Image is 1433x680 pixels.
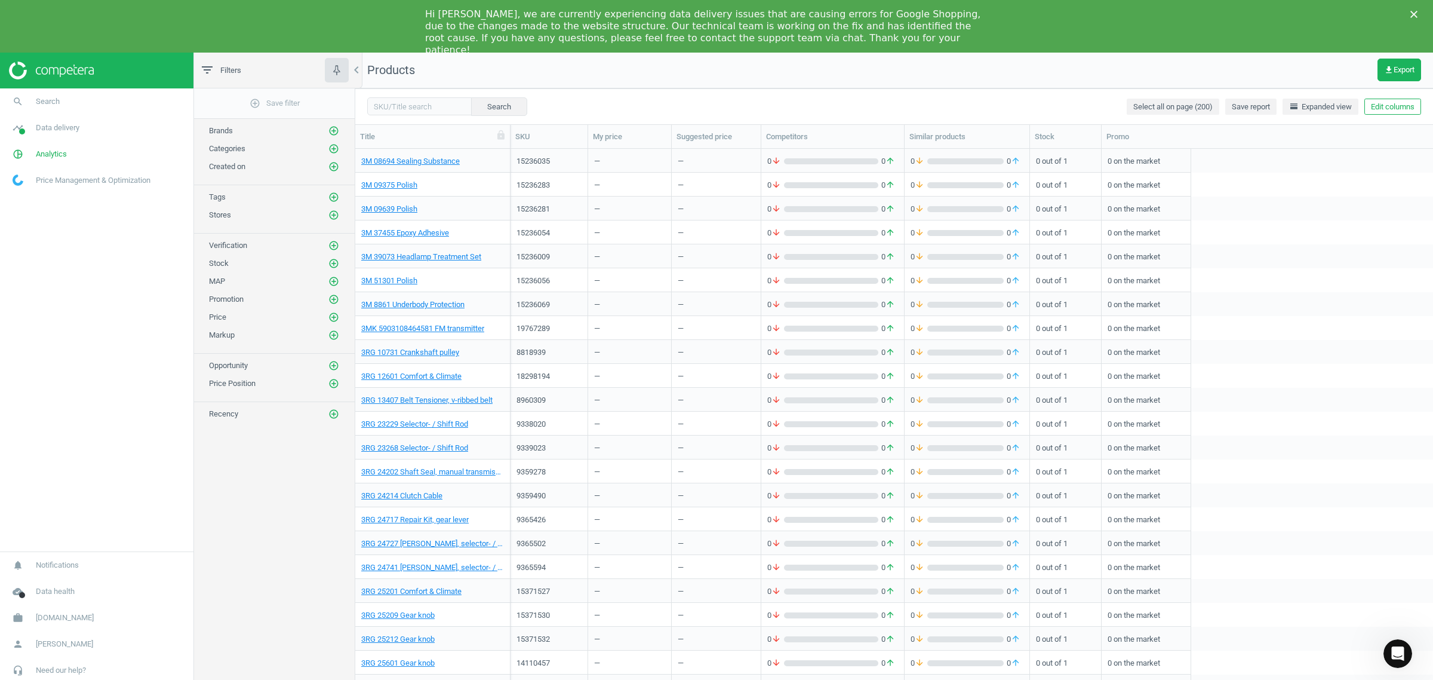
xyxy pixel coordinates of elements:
span: [PERSON_NAME] [36,639,93,650]
div: — [678,204,684,219]
div: 0 on the market [1108,389,1185,410]
i: arrow_downward [915,395,924,406]
span: Data health [36,586,75,597]
div: — [678,443,684,458]
div: 0 out of 1 [1036,365,1095,386]
i: get_app [1384,65,1394,75]
i: add_circle_outline [328,161,339,172]
span: 0 [767,204,784,215]
div: 0 on the market [1108,246,1185,267]
i: add_circle_outline [328,276,339,287]
button: add_circle_outline [328,329,340,341]
i: arrow_downward [915,467,924,477]
div: — [678,419,684,434]
div: 0 on the market [1108,269,1185,290]
span: 0 [767,228,784,238]
i: timeline [7,117,29,139]
span: 0 [767,419,784,430]
i: arrow_downward [915,204,924,215]
span: 0 [878,371,898,382]
button: Edit columns [1364,99,1421,115]
span: 0 [878,156,898,167]
button: add_circle_outline [328,240,340,252]
div: 15236009 [516,252,582,262]
i: person [7,633,29,656]
i: arrow_upward [885,204,895,215]
i: arrow_upward [885,299,895,310]
span: 0 [911,252,927,262]
span: 0 [878,443,898,454]
a: 3RG 23268 Selector- / Shift Rod [361,443,468,454]
i: arrow_upward [885,275,895,286]
div: — [678,467,684,482]
button: add_circle_outlineSave filter [194,91,355,115]
div: Suggested price [676,131,756,142]
span: 0 [878,252,898,262]
i: arrow_downward [771,323,781,334]
button: add_circle_outline [328,275,340,287]
a: 3M 37455 Epoxy Adhesive [361,228,449,238]
i: add_circle_outline [328,409,339,419]
div: 15236283 [516,180,582,191]
i: arrow_upward [1011,204,1020,215]
span: Select all on page (200) [1133,102,1213,112]
i: add_circle_outline [328,240,339,251]
span: Save filter [250,98,300,109]
div: 0 on the market [1108,341,1185,362]
div: — [594,347,600,362]
button: horizontal_splitExpanded view [1283,99,1358,115]
div: — [594,371,600,386]
span: 0 [878,395,898,406]
i: arrow_upward [1011,323,1020,334]
i: arrow_downward [771,156,781,167]
span: 0 [1004,395,1023,406]
i: add_circle_outline [328,125,339,136]
i: arrow_downward [915,299,924,310]
i: add_circle_outline [328,210,339,220]
button: add_circle_outline [328,161,340,173]
span: 0 [767,347,784,358]
div: 0 on the market [1108,437,1185,458]
i: arrow_upward [1011,228,1020,238]
div: — [594,419,600,434]
span: Promotion [209,295,244,304]
i: work [7,607,29,629]
i: arrow_upward [1011,371,1020,382]
img: ajHJNr6hYgQAAAAASUVORK5CYII= [9,62,94,79]
i: chevron_left [349,63,364,77]
i: arrow_upward [885,180,895,191]
div: 0 on the market [1108,222,1185,243]
div: 8818939 [516,347,582,358]
i: add_circle_outline [250,98,260,109]
div: — [678,275,684,290]
i: add_circle_outline [328,312,339,323]
div: — [678,395,684,410]
div: 0 out of 1 [1036,413,1095,434]
span: 0 [1004,467,1023,477]
span: Analytics [36,149,67,160]
span: 0 [911,156,927,167]
div: 0 out of 1 [1036,269,1095,290]
i: arrow_downward [771,299,781,310]
span: Export [1384,65,1414,75]
span: 0 [1004,275,1023,286]
div: — [678,228,684,243]
i: add_circle_outline [328,294,339,305]
a: 3RG 25212 Gear knob [361,634,435,645]
span: Categories [209,144,245,153]
div: 0 out of 1 [1036,150,1095,171]
a: 3M 09639 Polish [361,204,417,215]
i: add_circle_outline [328,143,339,154]
a: 3RG 24717 Repair Kit, gear lever [361,514,469,525]
div: — [594,299,600,314]
i: add_circle_outline [328,330,339,341]
span: 0 [911,323,927,334]
i: arrow_upward [1011,180,1020,191]
input: SKU/Title search [367,97,472,115]
span: 0 [878,275,898,286]
div: Stock [1035,131,1096,142]
span: 0 [911,299,927,310]
span: 0 [878,204,898,215]
div: 9339023 [516,443,582,454]
div: 9338020 [516,419,582,430]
